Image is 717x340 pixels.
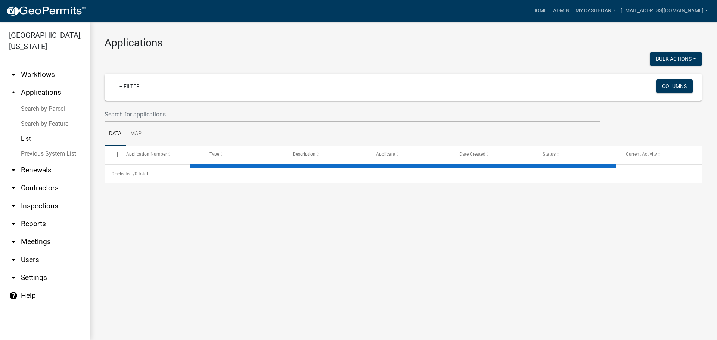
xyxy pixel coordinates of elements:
i: arrow_drop_up [9,88,18,97]
i: arrow_drop_down [9,184,18,193]
datatable-header-cell: Current Activity [619,146,702,163]
a: Admin [550,4,572,18]
span: Applicant [376,152,395,157]
span: 0 selected / [112,171,135,177]
datatable-header-cell: Application Number [119,146,202,163]
i: arrow_drop_down [9,202,18,210]
span: Type [209,152,219,157]
i: help [9,291,18,300]
datatable-header-cell: Description [286,146,369,163]
h3: Applications [105,37,702,49]
i: arrow_drop_down [9,255,18,264]
span: Status [543,152,556,157]
span: Application Number [126,152,167,157]
button: Columns [656,79,693,93]
a: My Dashboard [572,4,618,18]
span: Date Created [459,152,485,157]
i: arrow_drop_down [9,273,18,282]
i: arrow_drop_down [9,219,18,228]
input: Search for applications [105,107,600,122]
i: arrow_drop_down [9,237,18,246]
a: Data [105,122,126,146]
datatable-header-cell: Select [105,146,119,163]
button: Bulk Actions [650,52,702,66]
a: Map [126,122,146,146]
datatable-header-cell: Applicant [369,146,452,163]
div: 0 total [105,165,702,183]
span: Current Activity [626,152,657,157]
a: [EMAIL_ADDRESS][DOMAIN_NAME] [618,4,711,18]
i: arrow_drop_down [9,166,18,175]
a: + Filter [114,79,146,93]
i: arrow_drop_down [9,70,18,79]
span: Description [293,152,316,157]
datatable-header-cell: Date Created [452,146,536,163]
datatable-header-cell: Type [202,146,285,163]
a: Home [529,4,550,18]
datatable-header-cell: Status [536,146,619,163]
